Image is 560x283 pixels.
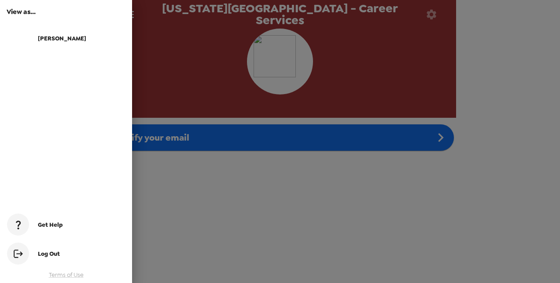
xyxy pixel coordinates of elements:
[38,35,86,42] span: [PERSON_NAME]
[38,250,60,258] span: Log Out
[7,27,29,49] img: userImage
[49,271,84,279] a: Terms of Use
[7,7,125,17] h6: View as...
[38,221,63,229] span: Get Help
